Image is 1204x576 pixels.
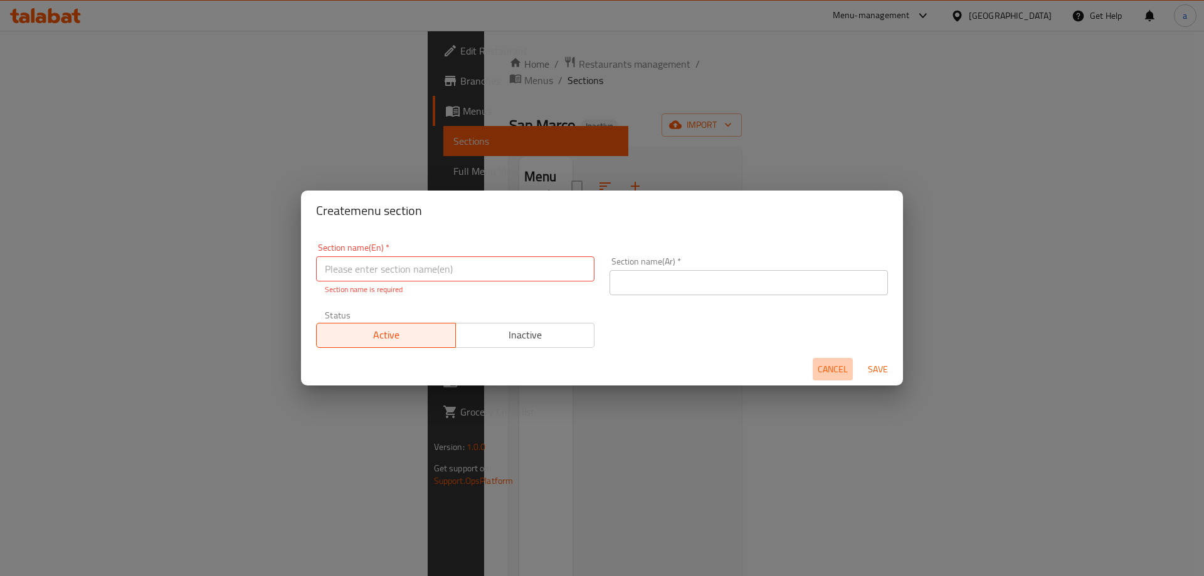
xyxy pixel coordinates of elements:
button: Active [316,323,456,348]
button: Inactive [455,323,595,348]
p: Section name is required [325,284,586,295]
input: Please enter section name(en) [316,256,594,281]
h2: Create menu section [316,201,888,221]
span: Save [863,362,893,377]
span: Inactive [461,326,590,344]
span: Active [322,326,451,344]
button: Cancel [813,358,853,381]
input: Please enter section name(ar) [610,270,888,295]
span: Cancel [818,362,848,377]
button: Save [858,358,898,381]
